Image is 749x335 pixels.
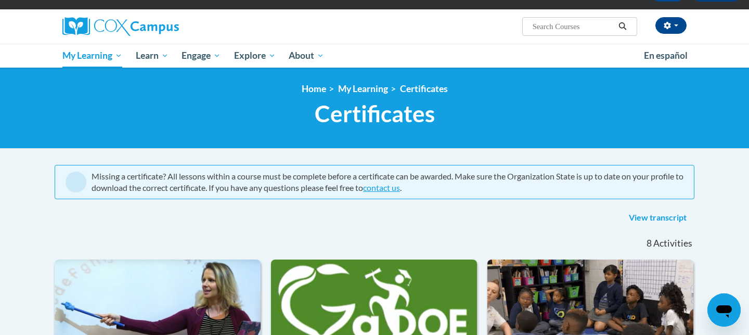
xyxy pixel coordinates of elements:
span: Learn [136,49,169,62]
a: My Learning [56,44,129,68]
span: Engage [182,49,221,62]
a: My Learning [338,83,388,94]
span: About [289,49,324,62]
span: En español [644,50,688,61]
button: Account Settings [655,17,687,34]
span: Certificates [315,100,435,127]
span: My Learning [62,49,122,62]
a: contact us [363,183,400,192]
a: Certificates [400,83,448,94]
span: Explore [234,49,276,62]
span: Activities [653,238,692,249]
div: Main menu [47,44,702,68]
span: 8 [647,238,652,249]
a: Learn [129,44,175,68]
a: About [282,44,331,68]
a: Cox Campus [62,17,260,36]
a: Explore [227,44,282,68]
a: Home [302,83,326,94]
div: Missing a certificate? All lessons within a course must be complete before a certificate can be a... [92,171,683,194]
button: Search [615,20,630,33]
a: Engage [175,44,227,68]
iframe: Button to launch messaging window [707,293,741,327]
input: Search Courses [532,20,615,33]
img: Cox Campus [62,17,179,36]
a: En español [637,45,694,67]
a: View transcript [621,210,694,226]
